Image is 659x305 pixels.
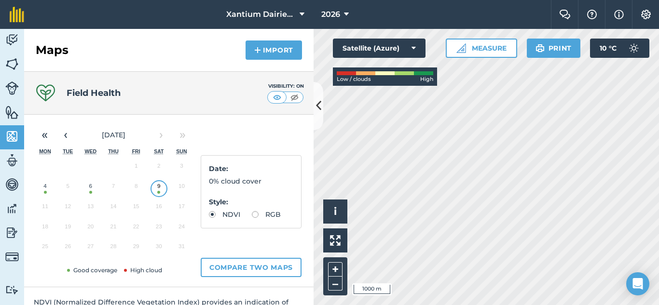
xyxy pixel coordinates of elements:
img: svg+xml;base64,PHN2ZyB4bWxucz0iaHR0cDovL3d3dy53My5vcmcvMjAwMC9zdmciIHdpZHRoPSI1MCIgaGVpZ2h0PSI0MC... [288,93,301,102]
img: svg+xml;base64,PHN2ZyB4bWxucz0iaHR0cDovL3d3dy53My5vcmcvMjAwMC9zdmciIHdpZHRoPSI1MCIgaGVpZ2h0PSI0MC... [271,93,283,102]
span: High [420,75,433,84]
abbr: Friday [132,148,140,154]
img: A question mark icon [586,10,598,19]
button: Satellite (Azure) [333,39,426,58]
img: svg+xml;base64,PD94bWwgdmVyc2lvbj0iMS4wIiBlbmNvZGluZz0idXRmLTgiPz4KPCEtLSBHZW5lcmF0b3I6IEFkb2JlIE... [5,201,19,216]
img: svg+xml;base64,PD94bWwgdmVyc2lvbj0iMS4wIiBlbmNvZGluZz0idXRmLTgiPz4KPCEtLSBHZW5lcmF0b3I6IEFkb2JlIE... [5,285,19,294]
button: Print [527,39,581,58]
button: Measure [446,39,517,58]
button: 12 August 2025 [56,199,79,219]
button: 19 August 2025 [56,219,79,239]
button: 8 August 2025 [125,178,148,199]
img: svg+xml;base64,PHN2ZyB4bWxucz0iaHR0cDovL3d3dy53My5vcmcvMjAwMC9zdmciIHdpZHRoPSIxNyIgaGVpZ2h0PSIxNy... [614,9,624,20]
span: 10 ° C [600,39,617,58]
button: 22 August 2025 [125,219,148,239]
button: 28 August 2025 [102,239,124,259]
button: [DATE] [76,124,151,146]
button: + [328,262,343,277]
button: 18 August 2025 [34,219,56,239]
button: 6 August 2025 [79,178,102,199]
abbr: Saturday [154,148,164,154]
h2: Maps [36,42,69,58]
button: 15 August 2025 [125,199,148,219]
label: NDVI [209,211,240,218]
img: Two speech bubbles overlapping with the left bubble in the forefront [559,10,571,19]
img: svg+xml;base64,PD94bWwgdmVyc2lvbj0iMS4wIiBlbmNvZGluZz0idXRmLTgiPz4KPCEtLSBHZW5lcmF0b3I6IEFkb2JlIE... [5,250,19,264]
abbr: Tuesday [63,148,73,154]
img: svg+xml;base64,PHN2ZyB4bWxucz0iaHR0cDovL3d3dy53My5vcmcvMjAwMC9zdmciIHdpZHRoPSIxOSIgaGVpZ2h0PSIyNC... [535,42,545,54]
img: Four arrows, one pointing top left, one top right, one bottom right and the last bottom left [330,235,341,246]
abbr: Wednesday [85,148,97,154]
img: svg+xml;base64,PHN2ZyB4bWxucz0iaHR0cDovL3d3dy53My5vcmcvMjAwMC9zdmciIHdpZHRoPSIxNCIgaGVpZ2h0PSIyNC... [254,44,261,56]
button: 17 August 2025 [170,199,193,219]
img: svg+xml;base64,PHN2ZyB4bWxucz0iaHR0cDovL3d3dy53My5vcmcvMjAwMC9zdmciIHdpZHRoPSI1NiIgaGVpZ2h0PSI2MC... [5,129,19,144]
button: 5 August 2025 [56,178,79,199]
button: » [172,124,193,146]
button: 10 August 2025 [170,178,193,199]
button: i [323,199,347,224]
button: 30 August 2025 [148,239,170,259]
span: Xantium Dairies [GEOGRAPHIC_DATA] [226,9,296,20]
button: Import [246,40,302,60]
button: Compare two maps [201,258,302,277]
strong: Style : [209,198,228,206]
button: 2 August 2025 [148,158,170,178]
button: 3 August 2025 [170,158,193,178]
span: Good coverage [65,266,117,274]
button: 1 August 2025 [125,158,148,178]
button: › [151,124,172,146]
button: 10 °C [590,39,649,58]
img: svg+xml;base64,PD94bWwgdmVyc2lvbj0iMS4wIiBlbmNvZGluZz0idXRmLTgiPz4KPCEtLSBHZW5lcmF0b3I6IEFkb2JlIE... [624,39,644,58]
abbr: Monday [39,148,51,154]
button: 24 August 2025 [170,219,193,239]
button: 20 August 2025 [79,219,102,239]
button: 21 August 2025 [102,219,124,239]
img: svg+xml;base64,PD94bWwgdmVyc2lvbj0iMS4wIiBlbmNvZGluZz0idXRmLTgiPz4KPCEtLSBHZW5lcmF0b3I6IEFkb2JlIE... [5,81,19,95]
img: svg+xml;base64,PD94bWwgdmVyc2lvbj0iMS4wIiBlbmNvZGluZz0idXRmLTgiPz4KPCEtLSBHZW5lcmF0b3I6IEFkb2JlIE... [5,225,19,240]
button: – [328,277,343,291]
button: 9 August 2025 [148,178,170,199]
button: 29 August 2025 [125,239,148,259]
div: Visibility: On [267,82,304,90]
button: 13 August 2025 [79,199,102,219]
button: 4 August 2025 [34,178,56,199]
img: svg+xml;base64,PHN2ZyB4bWxucz0iaHR0cDovL3d3dy53My5vcmcvMjAwMC9zdmciIHdpZHRoPSI1NiIgaGVpZ2h0PSI2MC... [5,57,19,71]
span: i [334,205,337,217]
img: fieldmargin Logo [10,7,24,22]
p: 0% cloud cover [209,176,293,186]
button: 26 August 2025 [56,239,79,259]
img: svg+xml;base64,PD94bWwgdmVyc2lvbj0iMS4wIiBlbmNvZGluZz0idXRmLTgiPz4KPCEtLSBHZW5lcmF0b3I6IEFkb2JlIE... [5,177,19,192]
img: svg+xml;base64,PHN2ZyB4bWxucz0iaHR0cDovL3d3dy53My5vcmcvMjAwMC9zdmciIHdpZHRoPSI1NiIgaGVpZ2h0PSI2MC... [5,105,19,119]
img: A cog icon [640,10,652,19]
span: [DATE] [102,131,125,139]
label: RGB [252,211,281,218]
img: Ruler icon [456,43,466,53]
img: svg+xml;base64,PD94bWwgdmVyc2lvbj0iMS4wIiBlbmNvZGluZz0idXRmLTgiPz4KPCEtLSBHZW5lcmF0b3I6IEFkb2JlIE... [5,153,19,168]
button: 11 August 2025 [34,199,56,219]
button: 7 August 2025 [102,178,124,199]
span: High cloud [122,266,162,274]
button: ‹ [55,124,76,146]
span: 2026 [321,9,340,20]
button: 25 August 2025 [34,239,56,259]
button: 27 August 2025 [79,239,102,259]
button: 14 August 2025 [102,199,124,219]
abbr: Thursday [108,148,119,154]
button: 31 August 2025 [170,239,193,259]
button: « [34,124,55,146]
div: Open Intercom Messenger [626,272,649,295]
button: 23 August 2025 [148,219,170,239]
abbr: Sunday [176,148,187,154]
span: Low / clouds [337,75,371,84]
button: 16 August 2025 [148,199,170,219]
h4: Field Health [67,86,121,100]
strong: Date : [209,164,228,173]
img: svg+xml;base64,PD94bWwgdmVyc2lvbj0iMS4wIiBlbmNvZGluZz0idXRmLTgiPz4KPCEtLSBHZW5lcmF0b3I6IEFkb2JlIE... [5,33,19,47]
